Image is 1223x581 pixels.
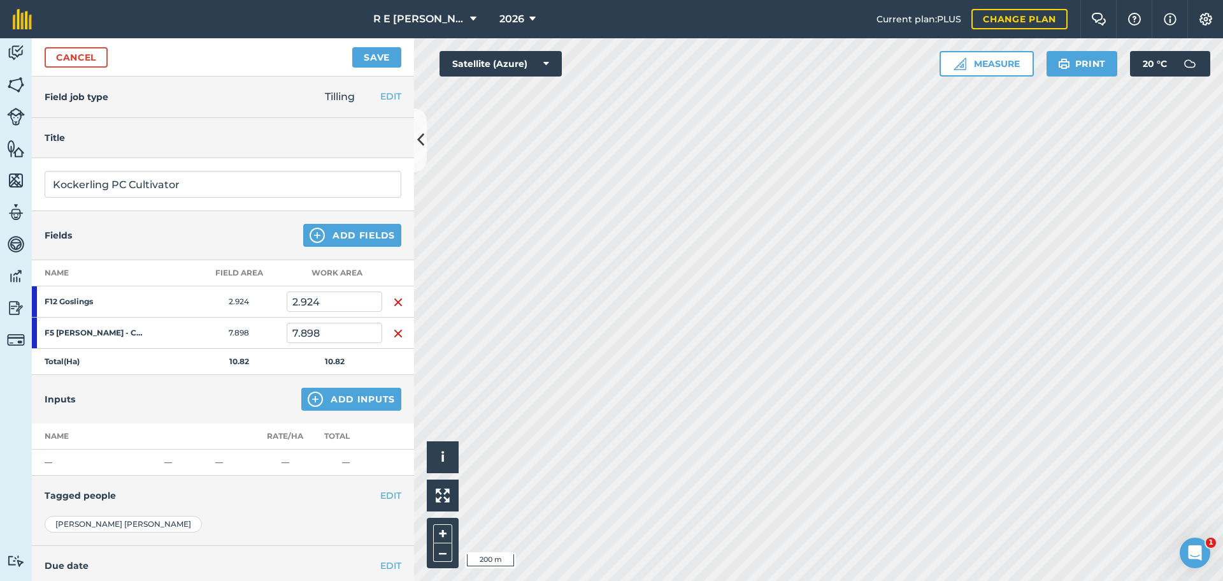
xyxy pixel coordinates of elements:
img: svg+xml;base64,PD94bWwgdmVyc2lvbj0iMS4wIiBlbmNvZGluZz0idXRmLTgiPz4KPCEtLSBHZW5lcmF0b3I6IEFkb2JlIE... [7,43,25,63]
span: 20 ° C [1143,51,1167,77]
span: Tilling [325,91,355,103]
th: Field Area [191,260,287,286]
img: svg+xml;base64,PD94bWwgdmVyc2lvbj0iMS4wIiBlbmNvZGluZz0idXRmLTgiPz4KPCEtLSBHZW5lcmF0b3I6IEFkb2JlIE... [7,267,25,286]
img: svg+xml;base64,PD94bWwgdmVyc2lvbj0iMS4wIiBlbmNvZGluZz0idXRmLTgiPz4KPCEtLSBHZW5lcmF0b3I6IEFkb2JlIE... [7,298,25,318]
h4: Tagged people [45,489,401,503]
th: Name [32,423,159,450]
a: Change plan [971,9,1068,29]
h4: Field job type [45,90,108,104]
button: Add Fields [303,224,401,247]
img: svg+xml;base64,PD94bWwgdmVyc2lvbj0iMS4wIiBlbmNvZGluZz0idXRmLTgiPz4KPCEtLSBHZW5lcmF0b3I6IEFkb2JlIE... [7,555,25,567]
th: Rate/ Ha [261,423,309,450]
strong: 10.82 [325,357,345,366]
img: svg+xml;base64,PD94bWwgdmVyc2lvbj0iMS4wIiBlbmNvZGluZz0idXRmLTgiPz4KPCEtLSBHZW5lcmF0b3I6IEFkb2JlIE... [7,108,25,126]
img: svg+xml;base64,PHN2ZyB4bWxucz0iaHR0cDovL3d3dy53My5vcmcvMjAwMC9zdmciIHdpZHRoPSIxNCIgaGVpZ2h0PSIyNC... [310,228,325,243]
img: svg+xml;base64,PD94bWwgdmVyc2lvbj0iMS4wIiBlbmNvZGluZz0idXRmLTgiPz4KPCEtLSBHZW5lcmF0b3I6IEFkb2JlIE... [7,235,25,254]
button: i [427,441,459,473]
th: Total [309,423,382,450]
img: svg+xml;base64,PHN2ZyB4bWxucz0iaHR0cDovL3d3dy53My5vcmcvMjAwMC9zdmciIHdpZHRoPSIxNiIgaGVpZ2h0PSIyNC... [393,326,403,341]
img: svg+xml;base64,PD94bWwgdmVyc2lvbj0iMS4wIiBlbmNvZGluZz0idXRmLTgiPz4KPCEtLSBHZW5lcmF0b3I6IEFkb2JlIE... [7,331,25,349]
img: svg+xml;base64,PHN2ZyB4bWxucz0iaHR0cDovL3d3dy53My5vcmcvMjAwMC9zdmciIHdpZHRoPSI1NiIgaGVpZ2h0PSI2MC... [7,139,25,158]
th: Name [32,260,191,286]
button: EDIT [380,559,401,573]
h4: Due date [45,559,401,573]
h4: Fields [45,228,72,242]
td: — [32,450,159,476]
td: — [210,450,261,476]
span: i [441,449,445,465]
th: Work area [287,260,382,286]
input: What needs doing? [45,171,401,198]
button: 20 °C [1130,51,1210,77]
strong: F5 [PERSON_NAME] - Crop [GEOGRAPHIC_DATA] Shed [45,328,144,338]
img: svg+xml;base64,PHN2ZyB4bWxucz0iaHR0cDovL3d3dy53My5vcmcvMjAwMC9zdmciIHdpZHRoPSI1NiIgaGVpZ2h0PSI2MC... [7,75,25,94]
button: Satellite (Azure) [440,51,562,77]
td: — [261,450,309,476]
iframe: Intercom live chat [1180,538,1210,568]
img: A question mark icon [1127,13,1142,26]
strong: F12 Goslings [45,297,144,307]
strong: Total ( Ha ) [45,357,80,366]
span: 1 [1206,538,1216,548]
button: + [433,524,452,543]
h4: Title [45,131,401,145]
img: svg+xml;base64,PHN2ZyB4bWxucz0iaHR0cDovL3d3dy53My5vcmcvMjAwMC9zdmciIHdpZHRoPSIxNiIgaGVpZ2h0PSIyNC... [393,295,403,310]
strong: 10.82 [229,357,249,366]
img: fieldmargin Logo [13,9,32,29]
td: — [309,450,382,476]
button: Measure [940,51,1034,77]
span: 2026 [499,11,524,27]
span: Current plan : PLUS [876,12,961,26]
td: 7.898 [191,318,287,349]
img: Two speech bubbles overlapping with the left bubble in the forefront [1091,13,1106,26]
img: Ruler icon [954,57,966,70]
img: svg+xml;base64,PHN2ZyB4bWxucz0iaHR0cDovL3d3dy53My5vcmcvMjAwMC9zdmciIHdpZHRoPSIxNCIgaGVpZ2h0PSIyNC... [308,392,323,407]
td: 2.924 [191,286,287,318]
h4: Inputs [45,392,75,406]
a: Cancel [45,47,108,68]
img: svg+xml;base64,PD94bWwgdmVyc2lvbj0iMS4wIiBlbmNvZGluZz0idXRmLTgiPz4KPCEtLSBHZW5lcmF0b3I6IEFkb2JlIE... [7,203,25,222]
button: Save [352,47,401,68]
img: Four arrows, one pointing top left, one top right, one bottom right and the last bottom left [436,489,450,503]
span: R E [PERSON_NAME] [373,11,465,27]
button: EDIT [380,489,401,503]
button: – [433,543,452,562]
td: — [159,450,210,476]
img: A cog icon [1198,13,1213,26]
img: svg+xml;base64,PD94bWwgdmVyc2lvbj0iMS4wIiBlbmNvZGluZz0idXRmLTgiPz4KPCEtLSBHZW5lcmF0b3I6IEFkb2JlIE... [1177,51,1203,77]
img: svg+xml;base64,PHN2ZyB4bWxucz0iaHR0cDovL3d3dy53My5vcmcvMjAwMC9zdmciIHdpZHRoPSIxNyIgaGVpZ2h0PSIxNy... [1164,11,1177,27]
button: Add Inputs [301,388,401,411]
button: Print [1047,51,1118,77]
button: EDIT [380,89,401,103]
div: [PERSON_NAME] [PERSON_NAME] [45,516,202,533]
img: svg+xml;base64,PHN2ZyB4bWxucz0iaHR0cDovL3d3dy53My5vcmcvMjAwMC9zdmciIHdpZHRoPSIxOSIgaGVpZ2h0PSIyNC... [1058,56,1070,71]
img: svg+xml;base64,PHN2ZyB4bWxucz0iaHR0cDovL3d3dy53My5vcmcvMjAwMC9zdmciIHdpZHRoPSI1NiIgaGVpZ2h0PSI2MC... [7,171,25,190]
